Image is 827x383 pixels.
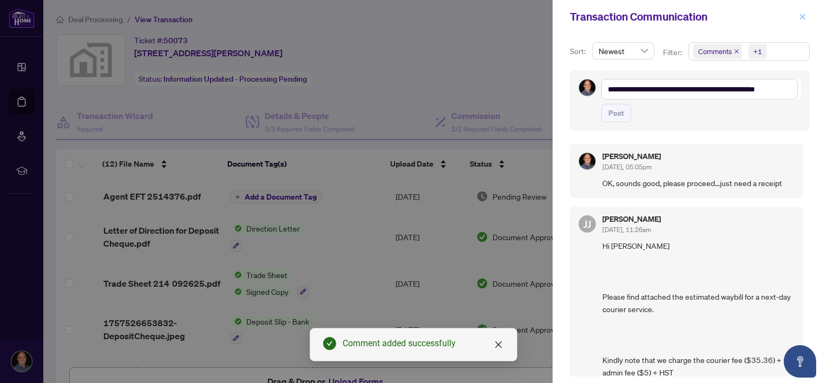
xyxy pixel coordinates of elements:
span: close [734,49,739,54]
div: Transaction Communication [570,9,796,25]
span: Comments [693,44,742,59]
span: OK, sounds good, please proceed...just need a receipt [602,177,795,189]
button: Open asap [784,345,816,378]
h5: [PERSON_NAME] [602,153,661,160]
div: +1 [753,46,762,57]
span: close [799,13,806,21]
p: Sort: [570,45,588,57]
button: Post [601,104,631,122]
span: [DATE], 11:26am [602,226,651,234]
span: close [494,340,503,349]
span: check-circle [323,337,336,350]
span: Comments [698,46,732,57]
span: JJ [583,216,591,232]
img: Profile Icon [579,80,595,96]
span: [DATE], 05:05pm [602,163,652,171]
a: Close [493,339,504,351]
div: Comment added successfully [343,337,504,350]
p: Filter: [663,47,684,58]
span: Newest [599,43,648,59]
img: Profile Icon [579,153,595,169]
h5: [PERSON_NAME] [602,215,661,223]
